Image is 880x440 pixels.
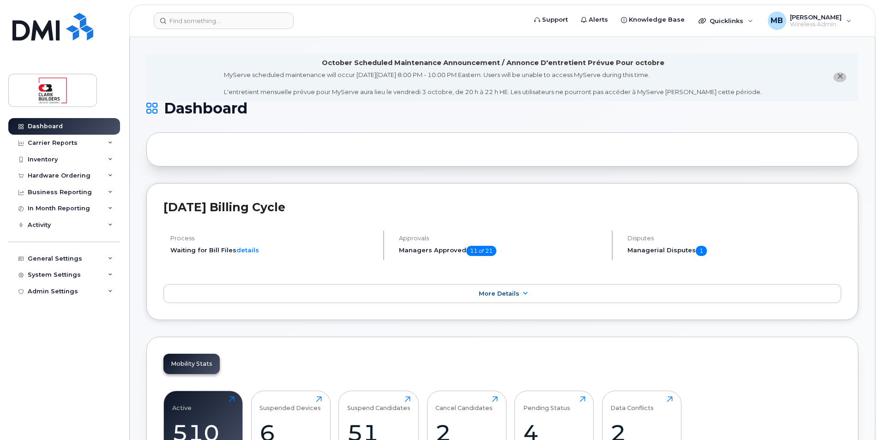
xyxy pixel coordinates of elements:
[610,396,654,411] div: Data Conflicts
[170,235,375,242] h4: Process
[322,58,664,68] div: October Scheduled Maintenance Announcement / Annonce D'entretient Prévue Pour octobre
[163,200,841,214] h2: [DATE] Billing Cycle
[523,396,570,411] div: Pending Status
[236,246,259,254] a: details
[627,246,841,256] h5: Managerial Disputes
[172,396,192,411] div: Active
[399,246,604,256] h5: Managers Approved
[696,246,707,256] span: 1
[164,101,247,115] span: Dashboard
[399,235,604,242] h4: Approvals
[627,235,841,242] h4: Disputes
[259,396,321,411] div: Suspended Devices
[479,290,519,297] span: More Details
[435,396,493,411] div: Cancel Candidates
[224,71,762,96] div: MyServe scheduled maintenance will occur [DATE][DATE] 8:00 PM - 10:00 PM Eastern. Users will be u...
[347,396,410,411] div: Suspend Candidates
[833,72,846,82] button: close notification
[840,400,873,433] iframe: Messenger Launcher
[170,246,375,255] li: Waiting for Bill Files
[466,246,496,256] span: 11 of 21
